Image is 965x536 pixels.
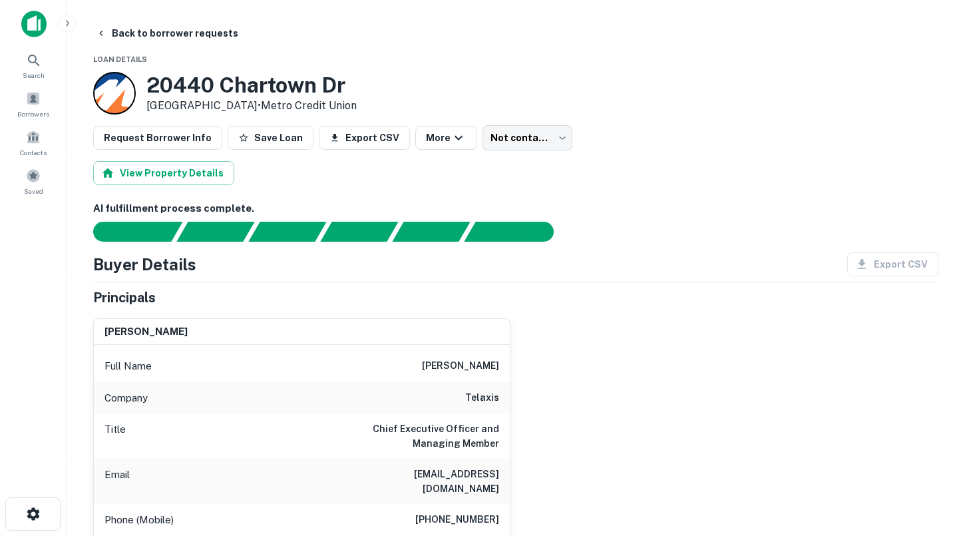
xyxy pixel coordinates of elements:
button: Export CSV [319,126,410,150]
a: Contacts [4,125,63,160]
div: Principals found, AI now looking for contact information... [320,222,398,242]
h6: AI fulfillment process complete. [93,201,938,216]
a: Search [4,47,63,83]
h6: [PERSON_NAME] [104,324,188,340]
iframe: Chat Widget [898,429,965,493]
button: More [415,126,477,150]
h6: [PHONE_NUMBER] [415,512,499,528]
span: Loan Details [93,55,147,63]
a: Borrowers [4,86,63,122]
h6: telaxis [465,390,499,406]
div: AI fulfillment process complete. [465,222,570,242]
img: capitalize-icon.png [21,11,47,37]
h6: [PERSON_NAME] [422,358,499,374]
p: Company [104,390,148,406]
div: Sending borrower request to AI... [77,222,177,242]
div: Principals found, still searching for contact information. This may take time... [392,222,470,242]
h5: Principals [93,288,156,308]
button: Save Loan [228,126,313,150]
p: Full Name [104,358,152,374]
p: Title [104,421,126,451]
button: Back to borrower requests [91,21,244,45]
h6: [EMAIL_ADDRESS][DOMAIN_NAME] [339,467,499,496]
div: Documents found, AI parsing details... [248,222,326,242]
span: Borrowers [17,109,49,119]
a: Metro Credit Union [261,99,357,112]
p: [GEOGRAPHIC_DATA] • [146,98,357,114]
p: Phone (Mobile) [104,512,174,528]
span: Contacts [20,147,47,158]
span: Saved [24,186,43,196]
div: Not contacted [482,125,572,150]
span: Search [23,70,45,81]
button: View Property Details [93,161,234,185]
h6: Chief Executive Officer and Managing Member [339,421,499,451]
p: Email [104,467,130,496]
button: Request Borrower Info [93,126,222,150]
h3: 20440 Chartown Dr [146,73,357,98]
h4: Buyer Details [93,252,196,276]
a: Saved [4,163,63,199]
div: Your request is received and processing... [176,222,254,242]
